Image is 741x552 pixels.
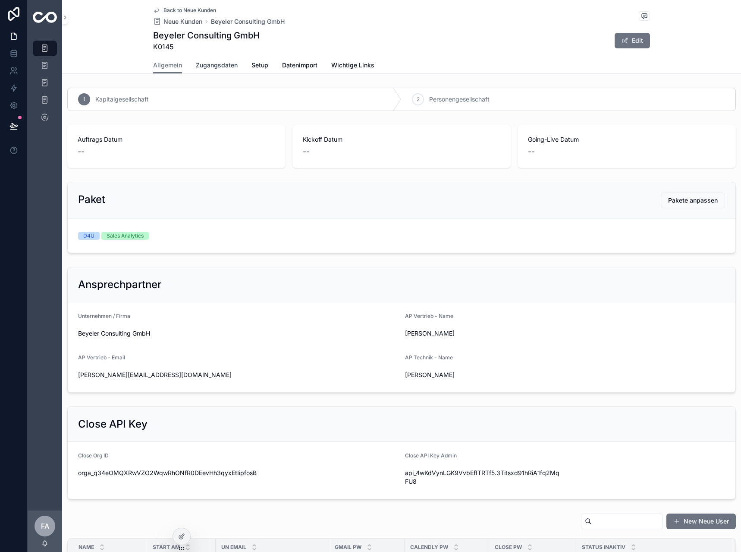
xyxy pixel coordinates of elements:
span: -- [303,146,310,158]
img: App logo [33,12,57,23]
span: Kickoff Datum [303,135,500,144]
span: AP Vertrieb - Email [78,354,125,361]
span: [PERSON_NAME] [405,329,562,338]
span: Unternehmen / Firma [78,313,130,319]
div: scrollable content [28,35,62,136]
div: D4U [83,232,94,240]
span: Kapitalgesellschaft [95,95,149,104]
a: Back to Neue Kunden [153,7,216,14]
span: Pakete anpassen [668,196,718,205]
span: Setup [251,61,268,70]
a: Wichtige Links [331,57,374,75]
span: Wichtige Links [331,61,374,70]
span: Zugangsdaten [196,61,238,70]
span: Personengesellschaft [429,95,490,104]
span: 2 [417,96,420,103]
span: Start am [153,544,180,551]
span: Beyeler Consulting GmbH [78,329,398,338]
a: Allgemein [153,57,182,74]
a: Beyeler Consulting GmbH [211,17,285,26]
span: orga_q34eOMQXRwVZO2WqwRhONfR0DEevHh3qyxEtIipfosB [78,469,398,477]
span: Going-Live Datum [528,135,725,144]
span: Close Pw [495,544,522,551]
span: [PERSON_NAME] [405,371,562,379]
span: -- [78,146,85,158]
span: Close Org ID [78,452,109,459]
span: AP Vertrieb - Name [405,313,453,319]
span: Allgemein [153,61,182,70]
span: Datenimport [282,61,317,70]
span: FA [41,521,49,531]
button: Pakete anpassen [661,193,725,208]
a: Zugangsdaten [196,57,238,75]
span: Calendly Pw [410,544,448,551]
span: [PERSON_NAME][EMAIL_ADDRESS][DOMAIN_NAME] [78,371,398,379]
span: Back to Neue Kunden [163,7,216,14]
span: K0145 [153,41,260,52]
h2: Ansprechpartner [78,278,161,292]
span: Neue Kunden [163,17,202,26]
span: AP Technik - Name [405,354,453,361]
h1: Beyeler Consulting GmbH [153,29,260,41]
span: Name [78,544,94,551]
span: Auftrags Datum [78,135,275,144]
span: -- [528,146,535,158]
a: Neue Kunden [153,17,202,26]
span: UN Email [221,544,246,551]
span: Status Inaktiv [582,544,625,551]
button: Edit [615,33,650,48]
button: New Neue User [666,514,736,529]
span: api_4wKdVynLGK9VvbEfITRTf5.3Titsxd91hRiA1fq2MqFU8 [405,469,562,486]
div: Sales Analytics [107,232,144,240]
h2: Close API Key [78,417,148,431]
span: 1 [83,96,85,103]
span: Gmail Pw [335,544,361,551]
a: Setup [251,57,268,75]
h2: Paket [78,193,105,206]
span: Close API Key Admin [405,452,457,459]
a: Datenimport [282,57,317,75]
